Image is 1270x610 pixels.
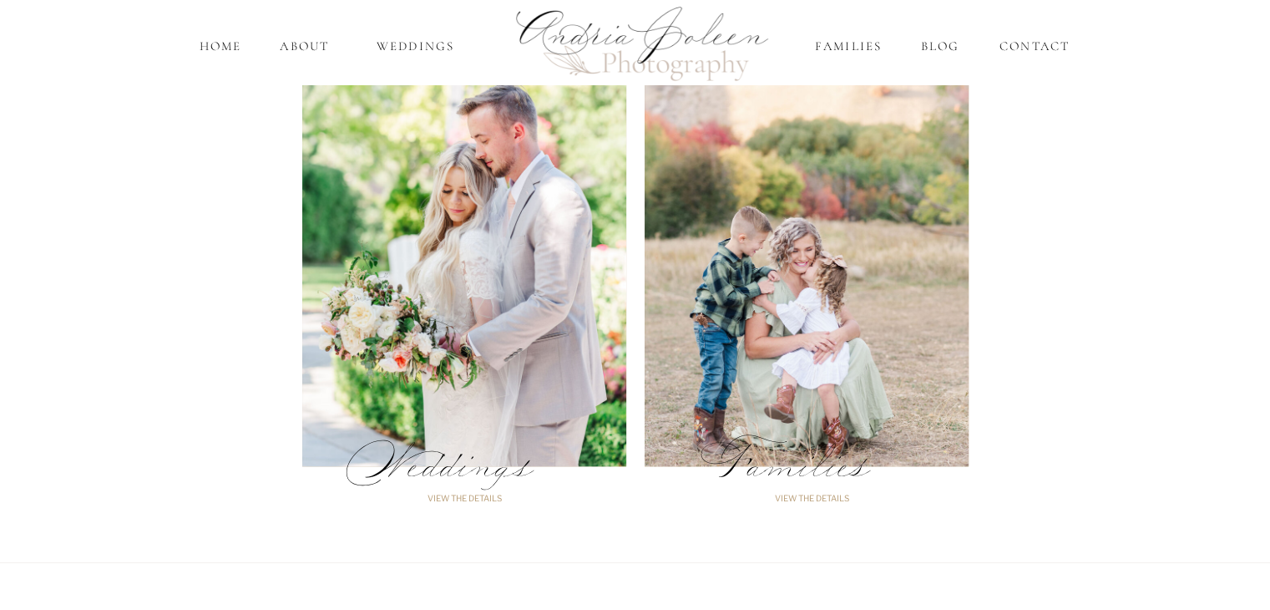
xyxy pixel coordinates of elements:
[995,37,1075,56] a: Contact
[918,37,964,56] a: Blog
[743,493,881,503] a: View the details
[367,37,465,56] a: Weddings
[812,37,885,56] a: Families
[276,37,334,56] a: About
[344,446,584,503] a: Weddings
[197,37,245,56] a: home
[694,446,919,503] a: Families
[396,493,534,503] a: View the details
